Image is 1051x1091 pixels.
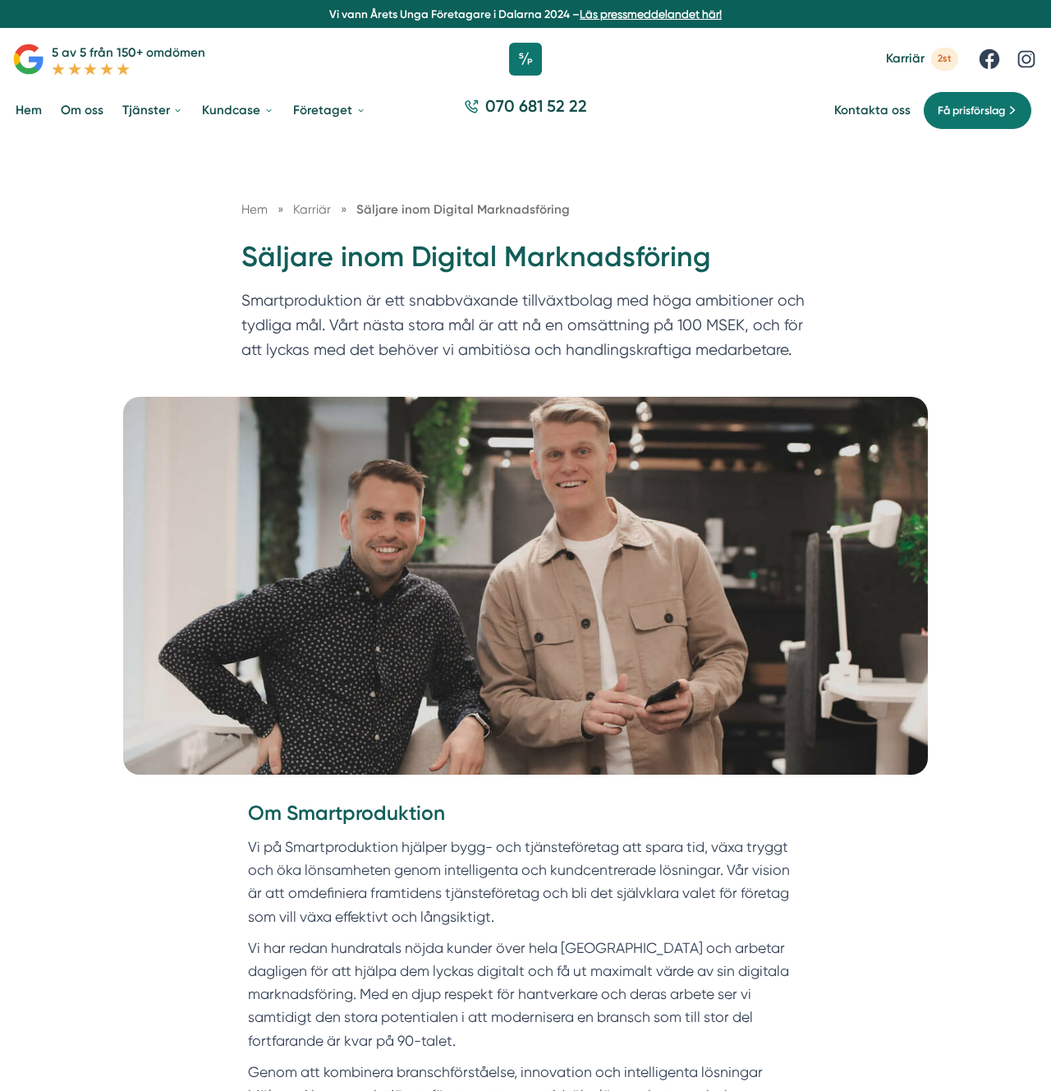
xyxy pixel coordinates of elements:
[938,102,1005,119] span: Få prisförslag
[7,7,1045,22] p: Vi vann Årets Unga Företagare i Dalarna 2024 –
[241,238,810,288] h1: Säljare inom Digital Marknadsföring
[248,836,804,928] p: Vi på Smartproduktion hjälper bygg- och tjänsteföretag att spara tid, växa tryggt och öka lönsamh...
[886,48,958,70] a: Karriär 2st
[886,51,925,67] span: Karriär
[923,91,1032,130] a: Få prisförslag
[241,202,268,217] a: Hem
[52,43,205,62] p: 5 av 5 från 150+ omdömen
[834,103,911,118] a: Kontakta oss
[341,200,347,219] span: »
[123,397,928,775] img: Säljare
[458,95,594,127] a: 070 681 52 22
[290,90,369,131] a: Företaget
[485,95,587,118] span: 070 681 52 22
[241,288,810,370] p: Smartproduktion är ett snabbväxande tillväxtbolag med höga ambitioner och tydliga mål. Vårt nästa...
[12,90,45,131] a: Hem
[293,202,331,217] span: Karriär
[199,90,277,131] a: Kundcase
[931,48,958,70] span: 2st
[57,90,107,131] a: Om oss
[119,90,186,131] a: Tjänster
[248,801,445,825] strong: Om Smartproduktion
[241,200,810,219] nav: Breadcrumb
[580,7,722,21] a: Läs pressmeddelandet här!
[356,202,570,217] a: Säljare inom Digital Marknadsföring
[248,937,804,1052] p: Vi har redan hundratals nöjda kunder över hela [GEOGRAPHIC_DATA] och arbetar dagligen för att hjä...
[293,202,334,217] a: Karriär
[278,200,283,219] span: »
